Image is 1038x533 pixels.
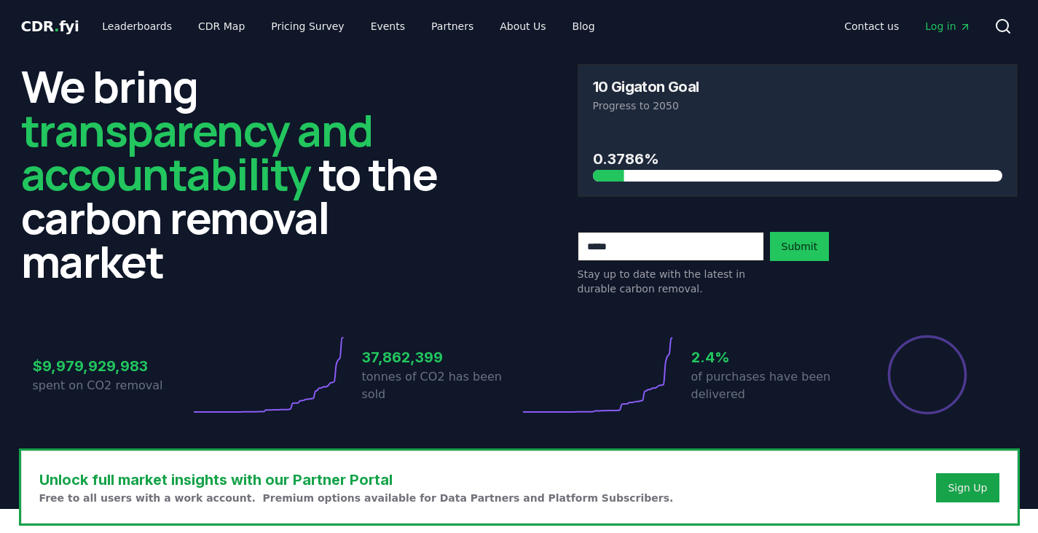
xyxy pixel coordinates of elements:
h3: 2.4% [691,346,849,368]
a: Sign Up [948,481,987,495]
a: About Us [488,13,557,39]
p: Progress to 2050 [593,98,1002,113]
nav: Main [90,13,606,39]
a: Leaderboards [90,13,184,39]
a: Pricing Survey [259,13,355,39]
span: CDR fyi [21,17,79,35]
a: Log in [913,13,982,39]
h3: 0.3786% [593,148,1002,170]
a: Contact us [833,13,911,39]
h2: We bring to the carbon removal market [21,64,461,283]
a: Events [359,13,417,39]
h3: $9,979,929,983 [33,355,190,377]
a: CDR Map [186,13,256,39]
p: tonnes of CO2 has been sold [362,368,519,403]
p: of purchases have been delivered [691,368,849,403]
a: Partners [420,13,485,39]
p: Free to all users with a work account. Premium options available for Data Partners and Platform S... [39,491,674,505]
h3: 10 Gigaton Goal [593,79,699,94]
button: Sign Up [936,473,999,502]
span: . [54,17,59,35]
span: Log in [925,19,970,34]
span: transparency and accountability [21,100,373,203]
button: Submit [770,232,830,261]
h3: 37,862,399 [362,346,519,368]
a: Blog [561,13,607,39]
h3: Unlock full market insights with our Partner Portal [39,469,674,491]
a: CDR.fyi [21,16,79,36]
p: Stay up to date with the latest in durable carbon removal. [578,267,764,296]
div: Percentage of sales delivered [886,334,968,416]
p: spent on CO2 removal [33,377,190,394]
nav: Main [833,13,982,39]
